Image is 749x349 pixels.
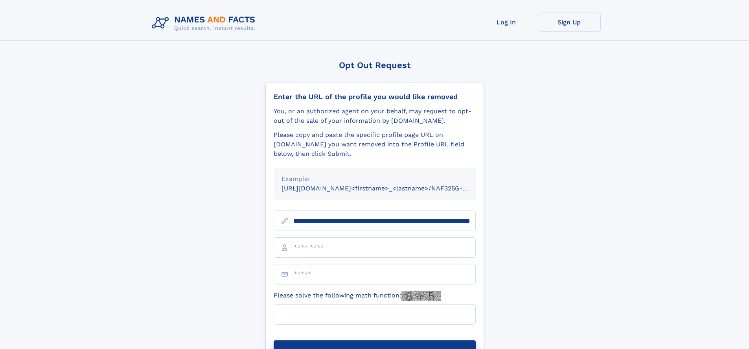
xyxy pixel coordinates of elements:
[282,185,491,192] small: [URL][DOMAIN_NAME]<firstname>_<lastname>/NAF325G-xxxxxxxx
[274,107,476,126] div: You, or an authorized agent on your behalf, may request to opt-out of the sale of your informatio...
[274,92,476,101] div: Enter the URL of the profile you would like removed
[475,13,538,32] a: Log In
[274,130,476,159] div: Please copy and paste the specific profile page URL on [DOMAIN_NAME] you want removed into the Pr...
[265,60,484,70] div: Opt Out Request
[149,13,262,34] img: Logo Names and Facts
[538,13,601,32] a: Sign Up
[282,174,468,184] div: Example:
[274,291,441,301] label: Please solve the following math function:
